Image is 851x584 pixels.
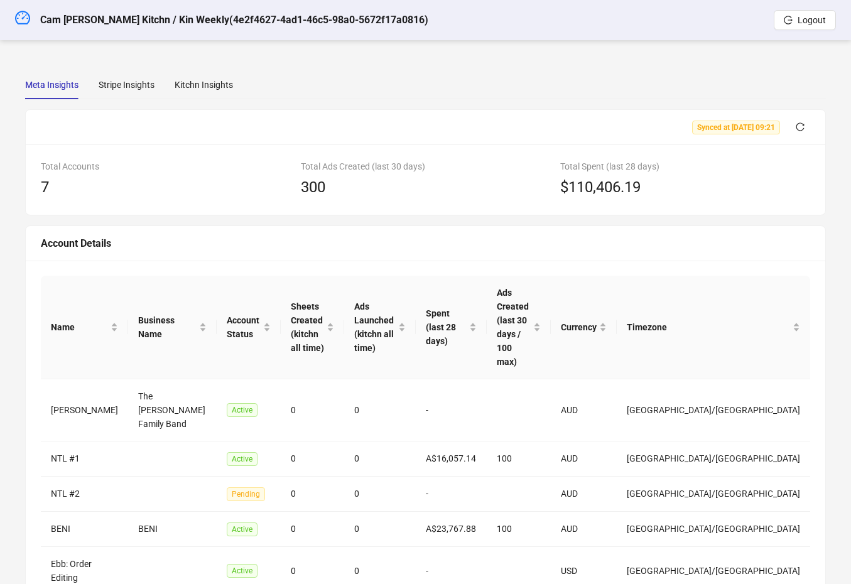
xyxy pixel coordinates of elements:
[344,477,415,512] td: 0
[227,403,257,417] span: Active
[25,78,79,92] div: Meta Insights
[627,320,790,334] span: Timezone
[551,379,617,441] td: AUD
[41,235,810,251] div: Account Details
[344,379,415,441] td: 0
[128,379,217,441] td: The [PERSON_NAME] Family Band
[40,13,428,28] h5: Cam [PERSON_NAME] Kitchn / Kin Weekly ( 4e2f4627-4ad1-46c5-98a0-5672f17a0816 )
[487,276,551,379] th: Ads Created (last 30 days / 100 max)
[497,286,531,369] span: Ads Created (last 30 days / 100 max)
[175,78,233,92] div: Kitchn Insights
[416,441,487,477] td: A$16,057.14
[281,441,345,477] td: 0
[15,10,30,25] span: dashboard
[561,320,597,334] span: Currency
[617,512,810,547] td: [GEOGRAPHIC_DATA]/[GEOGRAPHIC_DATA]
[416,477,487,512] td: -
[41,441,128,477] td: NTL #1
[551,512,617,547] td: AUD
[227,564,257,578] span: Active
[291,300,325,355] span: Sheets Created (kitchn all time)
[344,441,415,477] td: 0
[281,379,345,441] td: 0
[617,477,810,512] td: [GEOGRAPHIC_DATA]/[GEOGRAPHIC_DATA]
[227,522,257,536] span: Active
[487,441,551,477] td: 100
[560,160,810,173] div: Total Spent (last 28 days)
[796,122,805,131] span: reload
[551,441,617,477] td: AUD
[560,176,641,200] span: $110,406.19
[281,477,345,512] td: 0
[281,276,345,379] th: Sheets Created (kitchn all time)
[551,276,617,379] th: Currency
[41,178,49,196] span: 7
[784,16,793,24] span: logout
[227,452,257,466] span: Active
[51,320,108,334] span: Name
[692,121,780,134] span: Synced at [DATE] 09:21
[227,487,265,501] span: Pending
[617,441,810,477] td: [GEOGRAPHIC_DATA]/[GEOGRAPHIC_DATA]
[128,512,217,547] td: BENI
[281,512,345,547] td: 0
[426,306,467,348] span: Spent (last 28 days)
[617,379,810,441] td: [GEOGRAPHIC_DATA]/[GEOGRAPHIC_DATA]
[798,15,826,25] span: Logout
[41,477,128,512] td: NTL #2
[41,276,128,379] th: Name
[416,512,487,547] td: A$23,767.88
[41,512,128,547] td: BENI
[227,313,261,341] span: Account Status
[551,477,617,512] td: AUD
[354,300,395,355] span: Ads Launched (kitchn all time)
[344,512,415,547] td: 0
[41,379,128,441] td: [PERSON_NAME]
[774,10,836,30] button: Logout
[41,160,291,173] div: Total Accounts
[217,276,281,379] th: Account Status
[301,160,551,173] div: Total Ads Created (last 30 days)
[99,78,154,92] div: Stripe Insights
[128,276,217,379] th: Business Name
[301,178,325,196] span: 300
[344,276,415,379] th: Ads Launched (kitchn all time)
[487,512,551,547] td: 100
[617,276,810,379] th: Timezone
[138,313,197,341] span: Business Name
[416,276,487,379] th: Spent (last 28 days)
[416,379,487,441] td: -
